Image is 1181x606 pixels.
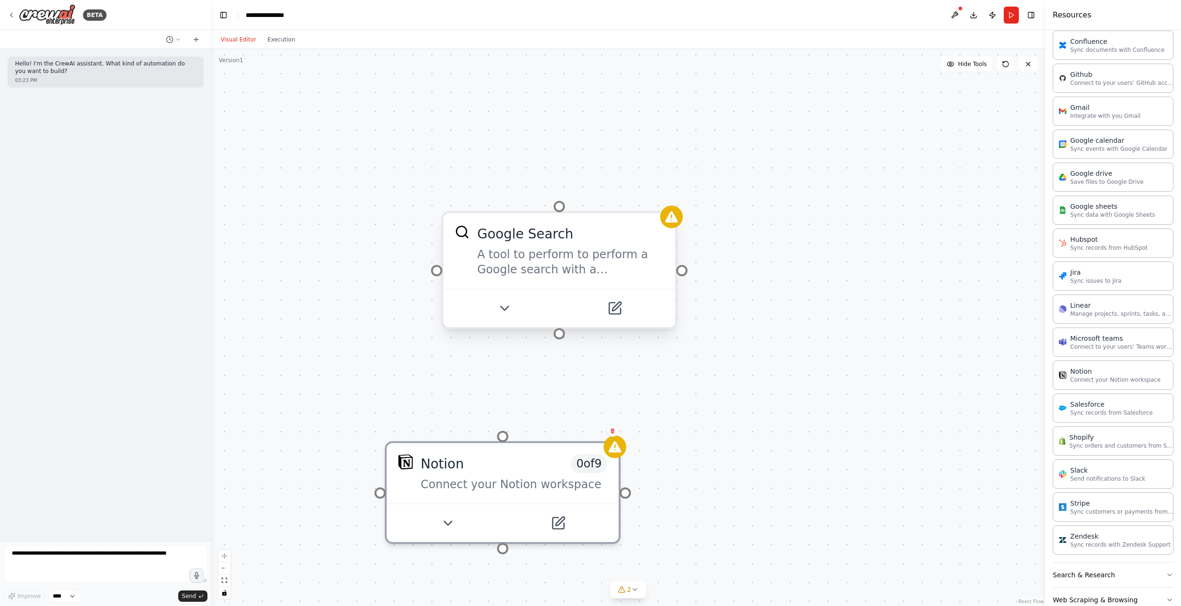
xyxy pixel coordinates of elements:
div: SerpApiGoogleSearchToolGoogle SearchA tool to perform to perform a Google search with a search_qu... [441,215,677,333]
img: Google Drive [1059,173,1066,181]
div: Shopify [1069,433,1173,442]
button: fit view [218,574,231,587]
p: Connect to your users’ Teams workspaces [1070,343,1174,351]
img: Zendesk [1059,536,1066,544]
p: Manage projects, sprints, tasks, and bug tracking in Linear [1070,310,1174,318]
img: Notion [398,454,413,469]
span: 2 [627,585,631,594]
div: Google Search [477,224,573,243]
img: Linear [1059,305,1066,313]
div: Google drive [1070,169,1144,178]
p: Sync data with Google Sheets [1070,211,1155,219]
button: Hide Tools [941,57,992,72]
img: Notion [1059,371,1066,379]
img: HubSpot [1059,239,1066,247]
button: Open in side panel [561,297,668,319]
div: Jira [1070,268,1122,277]
p: Sync records with Zendesk Support [1070,541,1171,549]
p: Sync records from HubSpot [1070,244,1148,252]
div: Gmail [1070,103,1140,112]
img: Logo [19,4,75,25]
div: React Flow controls [218,550,231,599]
div: Zendesk [1070,532,1171,541]
div: Stripe [1070,499,1174,508]
img: Microsoft Teams [1059,338,1066,346]
div: Version 1 [219,57,243,64]
img: Jira [1059,272,1066,280]
button: 2 [610,581,646,598]
img: Confluence [1059,41,1066,49]
h4: Resources [1053,9,1091,21]
img: Gmail [1059,107,1066,115]
a: React Flow attribution [1018,599,1044,604]
button: Click to speak your automation idea [190,568,204,582]
button: Switch to previous chat [162,34,185,45]
div: Salesforce [1070,400,1153,409]
div: Hubspot [1070,235,1148,244]
button: Hide left sidebar [217,8,230,22]
button: Start a new chat [189,34,204,45]
img: Salesforce [1059,404,1066,412]
img: Shopify [1059,437,1065,445]
img: Google Calendar [1059,140,1066,148]
p: Connect your Notion workspace [1070,376,1161,384]
button: Send [178,590,207,602]
button: Execution [262,34,301,45]
img: Slack [1059,470,1066,478]
span: Number of enabled actions [571,454,608,473]
p: Sync issues to Jira [1070,277,1122,285]
p: Hello! I'm the CrewAI assistant. What kind of automation do you want to build? [15,60,196,75]
div: Google calendar [1070,136,1167,145]
nav: breadcrumb [246,10,293,20]
img: GitHub [1059,74,1066,82]
div: NotionNotion0of9Connect your Notion workspace [385,441,620,544]
button: Delete node [606,425,619,437]
img: SerpApiGoogleSearchTool [454,224,470,239]
p: Connect to your users’ GitHub accounts [1070,79,1174,87]
div: Microsoft teams [1070,334,1174,343]
p: Send notifications to Slack [1070,475,1145,483]
img: Stripe [1059,503,1066,511]
div: Notion [1070,367,1161,376]
div: Google sheets [1070,202,1155,211]
p: Sync customers or payments from Stripe [1070,508,1174,516]
div: Confluence [1070,37,1164,46]
span: Send [182,592,196,600]
button: Hide right sidebar [1024,8,1038,22]
p: Sync events with Google Calendar [1070,145,1167,153]
div: Github [1070,70,1174,79]
span: Improve [17,592,41,600]
p: Sync records from Salesforce [1070,409,1153,417]
img: Google Sheets [1059,206,1066,214]
div: BETA [83,9,107,21]
button: Search & Research [1053,563,1173,587]
button: Improve [4,590,45,602]
p: Save files to Google Drive [1070,178,1144,186]
div: A tool to perform to perform a Google search with a search_query. [477,247,664,277]
div: 03:23 PM [15,77,196,84]
div: Linear [1070,301,1174,310]
button: Open in side panel [504,512,611,534]
div: Slack [1070,466,1145,475]
div: Connect your Notion workspace [421,477,607,492]
button: zoom out [218,562,231,574]
div: Notion [421,454,464,473]
p: Sync orders and customers from Shopify [1069,442,1173,450]
span: Hide Tools [958,60,987,68]
p: Sync documents with Confluence [1070,46,1164,54]
button: toggle interactivity [218,587,231,599]
p: Integrate with you Gmail [1070,112,1140,120]
button: Visual Editor [215,34,262,45]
